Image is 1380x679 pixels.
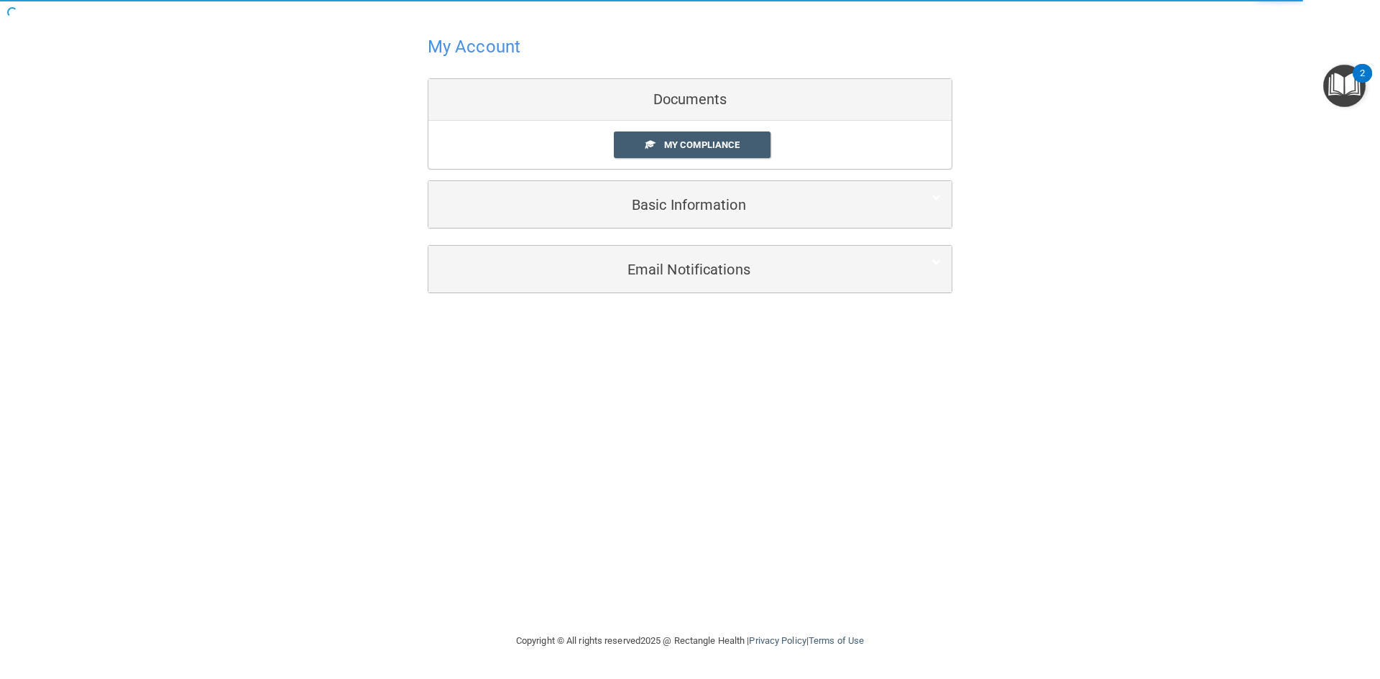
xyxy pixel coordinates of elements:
[439,188,941,221] a: Basic Information
[1360,73,1365,92] div: 2
[428,79,952,121] div: Documents
[439,253,941,285] a: Email Notifications
[749,635,806,646] a: Privacy Policy
[1131,577,1363,634] iframe: Drift Widget Chat Controller
[809,635,864,646] a: Terms of Use
[1323,65,1366,107] button: Open Resource Center, 2 new notifications
[439,262,897,277] h5: Email Notifications
[428,618,952,664] div: Copyright © All rights reserved 2025 @ Rectangle Health | |
[664,139,740,150] span: My Compliance
[439,197,897,213] h5: Basic Information
[428,37,520,56] h4: My Account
